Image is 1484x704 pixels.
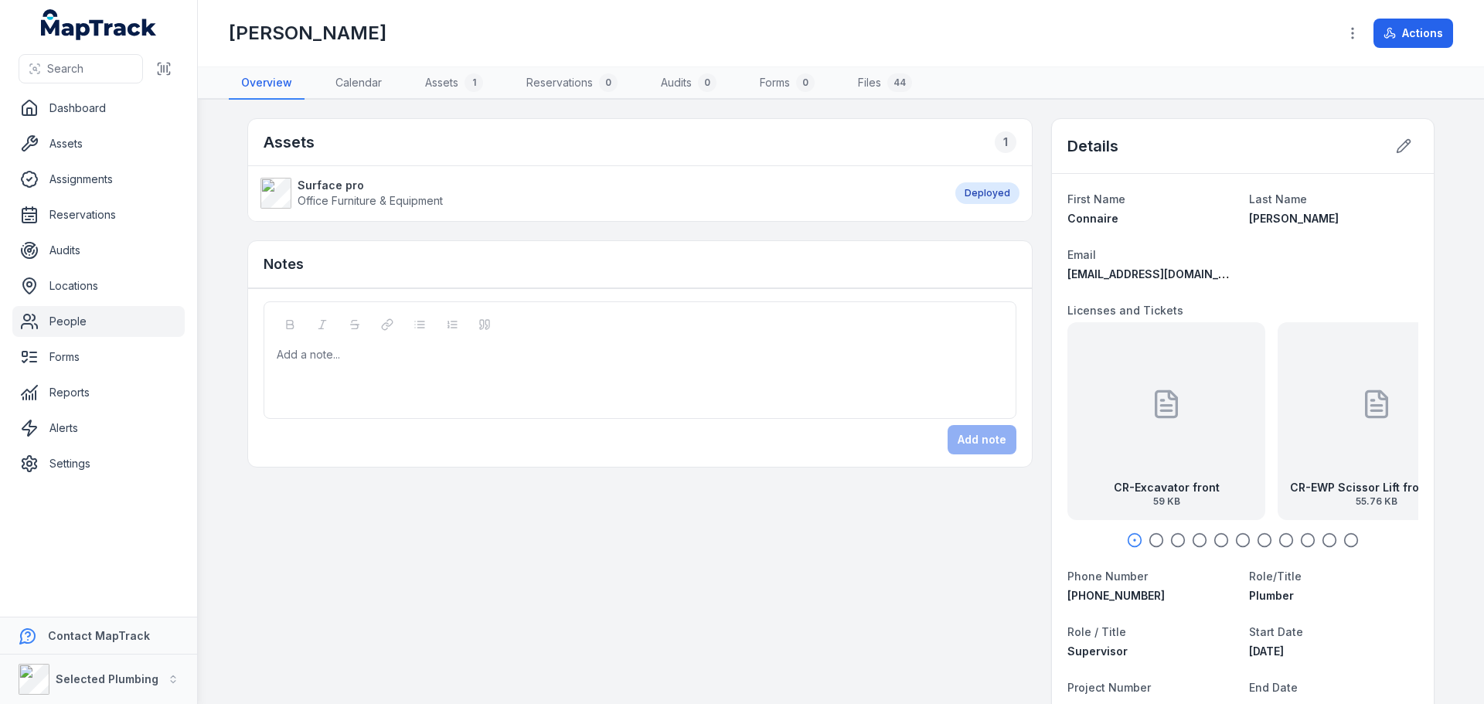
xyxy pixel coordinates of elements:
span: Search [47,61,83,77]
button: Actions [1373,19,1453,48]
span: Office Furniture & Equipment [298,194,443,207]
a: Alerts [12,413,185,444]
a: Audits0 [648,67,729,100]
h3: Notes [264,253,304,275]
span: [PHONE_NUMBER] [1067,589,1165,602]
a: People [12,306,185,337]
span: Email [1067,248,1096,261]
span: 55.76 KB [1290,495,1463,508]
span: Supervisor [1067,644,1128,658]
span: Plumber [1249,589,1294,602]
a: Surface proOffice Furniture & Equipment [260,178,940,209]
div: 0 [796,73,815,92]
a: Audits [12,235,185,266]
div: 1 [465,73,483,92]
strong: CR-Excavator front [1114,480,1220,495]
strong: Selected Plumbing [56,672,158,685]
span: Phone Number [1067,570,1148,583]
span: [DATE] [1249,644,1284,658]
a: Dashboard [12,93,185,124]
span: Project Number [1067,681,1151,694]
div: 44 [887,73,912,92]
span: [EMAIL_ADDRESS][DOMAIN_NAME] [1067,267,1254,281]
span: Role / Title [1067,625,1126,638]
strong: Contact MapTrack [48,629,150,642]
span: Last Name [1249,192,1307,206]
span: Start Date [1249,625,1303,638]
span: 59 KB [1114,495,1220,508]
a: Forms [12,342,185,372]
span: Connaire [1067,212,1118,225]
time: 9/24/2024, 12:00:00 AM [1249,644,1284,658]
h2: Assets [264,131,315,153]
div: 0 [698,73,716,92]
a: Forms0 [747,67,827,100]
h2: Details [1067,135,1118,157]
h1: [PERSON_NAME] [229,21,386,46]
a: Reservations0 [514,67,630,100]
a: Locations [12,270,185,301]
a: Reservations [12,199,185,230]
strong: Surface pro [298,178,443,193]
span: Licenses and Tickets [1067,304,1183,317]
button: Search [19,54,143,83]
a: Calendar [323,67,394,100]
span: First Name [1067,192,1125,206]
div: 0 [599,73,618,92]
span: Role/Title [1249,570,1302,583]
a: Reports [12,377,185,408]
span: [PERSON_NAME] [1249,212,1339,225]
a: Settings [12,448,185,479]
div: Deployed [955,182,1019,204]
a: Assignments [12,164,185,195]
a: Overview [229,67,305,100]
a: MapTrack [41,9,157,40]
a: Files44 [846,67,924,100]
strong: CR-EWP Scissor Lift front exp [DATE] [1290,480,1463,495]
a: Assets1 [413,67,495,100]
span: End Date [1249,681,1298,694]
div: 1 [995,131,1016,153]
a: Assets [12,128,185,159]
